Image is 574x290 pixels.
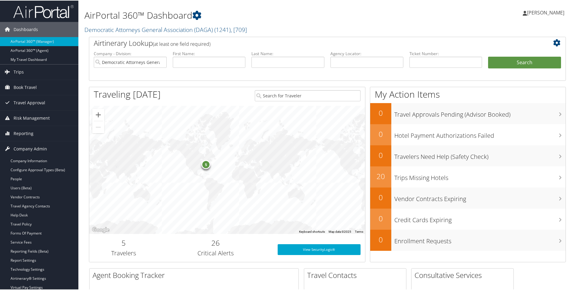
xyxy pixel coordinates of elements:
[91,225,111,233] a: Open this area in Google Maps (opens a new window)
[14,64,24,79] span: Trips
[370,145,566,166] a: 0Travelers Need Help (Safety Check)
[394,233,566,245] h3: Enrollment Requests
[93,270,298,280] h2: Agent Booking Tracker
[409,50,482,56] label: Ticket Number:
[370,192,391,202] h2: 0
[370,234,391,244] h2: 0
[255,90,361,101] input: Search for Traveler
[14,21,38,36] span: Dashboards
[370,171,391,181] h2: 20
[14,141,47,156] span: Company Admin
[394,128,566,139] h3: Hotel Payment Authorizations Failed
[251,50,324,56] label: Last Name:
[14,110,50,125] span: Risk Management
[394,170,566,181] h3: Trips Missing Hotels
[84,25,247,33] a: Democratic Attorneys General Association (DAGA)
[94,237,154,247] h2: 5
[370,150,391,160] h2: 0
[214,25,231,33] span: ( 1241 )
[14,79,37,94] span: Book Travel
[94,37,521,48] h2: Airtinerary Lookup
[370,229,566,250] a: 0Enrollment Requests
[394,149,566,160] h3: Travelers Need Help (Safety Check)
[394,212,566,224] h3: Credit Cards Expiring
[370,208,566,229] a: 0Credit Cards Expiring
[370,102,566,124] a: 0Travel Approvals Pending (Advisor Booked)
[84,8,408,21] h1: AirPortal 360™ Dashboard
[92,121,104,133] button: Zoom out
[370,128,391,139] h2: 0
[307,270,406,280] h2: Travel Contacts
[163,248,269,257] h3: Critical Alerts
[173,50,246,56] label: First Name:
[94,50,167,56] label: Company - Division:
[92,108,104,120] button: Zoom in
[523,3,570,21] a: [PERSON_NAME]
[370,187,566,208] a: 0Vendor Contracts Expiring
[330,50,403,56] label: Agency Locator:
[91,225,111,233] img: Google
[370,213,391,223] h2: 0
[370,107,391,118] h2: 0
[355,229,363,233] a: Terms (opens in new tab)
[527,9,564,15] span: [PERSON_NAME]
[202,159,211,169] div: 5
[231,25,247,33] span: , [ 709 ]
[14,95,45,110] span: Travel Approval
[153,40,210,47] span: (at least one field required)
[394,191,566,203] h3: Vendor Contracts Expiring
[94,248,154,257] h3: Travelers
[370,124,566,145] a: 0Hotel Payment Authorizations Failed
[14,125,33,140] span: Reporting
[278,244,361,254] a: View SecurityLogic®
[329,229,351,233] span: Map data ©2025
[13,4,74,18] img: airportal-logo.png
[415,270,513,280] h2: Consultative Services
[299,229,325,233] button: Keyboard shortcuts
[163,237,269,247] h2: 26
[94,87,161,100] h1: Traveling [DATE]
[370,87,566,100] h1: My Action Items
[488,56,561,68] button: Search
[370,166,566,187] a: 20Trips Missing Hotels
[394,107,566,118] h3: Travel Approvals Pending (Advisor Booked)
